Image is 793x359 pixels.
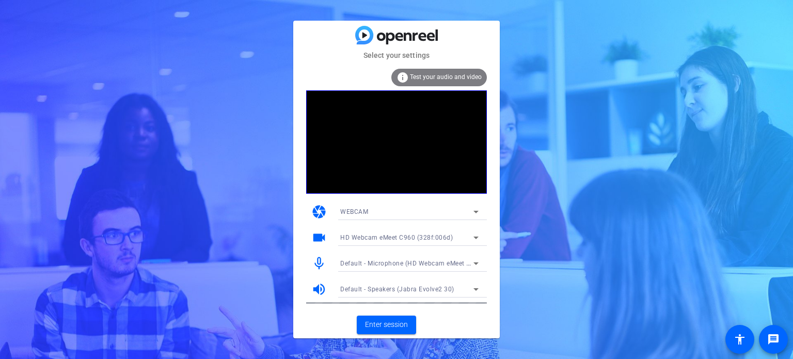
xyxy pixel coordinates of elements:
img: blue-gradient.svg [355,26,438,44]
span: Default - Microphone (HD Webcam eMeet C960) [340,259,485,267]
mat-icon: message [767,333,780,346]
button: Enter session [357,316,416,334]
mat-icon: info [396,71,409,84]
mat-icon: camera [311,204,327,220]
span: WEBCAM [340,208,368,215]
mat-card-subtitle: Select your settings [293,50,500,61]
span: Default - Speakers (Jabra Evolve2 30) [340,286,454,293]
mat-icon: accessibility [734,333,746,346]
span: Test your audio and video [410,73,482,81]
mat-icon: videocam [311,230,327,245]
mat-icon: volume_up [311,282,327,297]
span: HD Webcam eMeet C960 (328f:006d) [340,234,453,241]
span: Enter session [365,319,408,330]
mat-icon: mic_none [311,256,327,271]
